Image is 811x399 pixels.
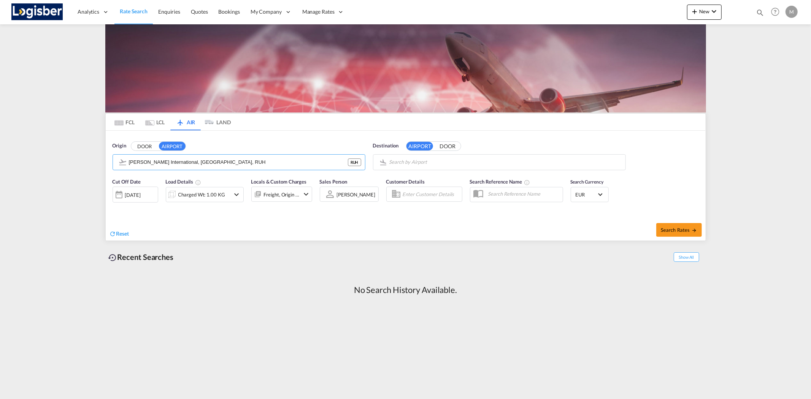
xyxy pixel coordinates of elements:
md-icon: icon-refresh [110,230,116,237]
md-tab-item: FCL [110,114,140,130]
div: [DATE] [125,192,141,198]
img: Airfreight+BACKGROUD.png [105,24,706,112]
button: DOOR [434,142,461,150]
md-pagination-wrapper: Use the left and right arrow keys to navigate between tabs [110,114,231,130]
span: Bookings [219,8,240,15]
div: Freight Origin Destinationicon-chevron-down [251,187,312,202]
div: M [786,6,798,18]
md-tab-item: AIR [170,114,201,130]
button: AIRPORT [406,142,433,150]
span: Quotes [191,8,208,15]
button: icon-plus 400-fgNewicon-chevron-down [687,5,722,20]
button: DOOR [131,142,158,150]
span: Search Currency [571,179,604,185]
md-tab-item: LAND [201,114,231,130]
md-icon: icon-magnify [756,8,764,17]
md-input-container: King Khaled International, Riyadh, RUH [113,155,365,170]
span: Show All [674,252,699,262]
md-icon: icon-airplane [176,118,185,123]
md-icon: icon-arrow-right [692,228,697,233]
div: [DATE] [113,187,158,203]
span: Rate Search [120,8,148,14]
span: Manage Rates [302,8,335,16]
input: Search Reference Name [484,188,563,199]
input: Search by Airport [129,157,348,168]
span: Cut Off Date [113,179,141,185]
div: No Search History Available. [354,284,457,296]
span: Destination [373,142,399,150]
span: Load Details [166,179,202,185]
span: Analytics [78,8,99,16]
div: Help [769,5,786,19]
div: Origin DOOR AIRPORT King Khaled International, Riyadh, RUHDestination AIRPORT DOOR Search by Airp... [106,131,706,241]
span: Sales Person [320,179,348,185]
md-icon: icon-chevron-down [709,7,719,16]
button: Search Ratesicon-arrow-right [656,223,702,237]
div: Charged Wt: 1.00 KG [178,189,225,200]
input: Enter Customer Details [403,188,460,200]
md-select: Select Currency: € EUREuro [575,189,605,200]
md-icon: Your search will be saved by the below given name [524,179,530,185]
md-tab-item: LCL [140,114,170,130]
span: New [690,8,719,14]
span: Locals & Custom Charges [251,179,307,185]
md-select: Sales Person: Maria Pilan [336,189,376,200]
div: [PERSON_NAME] [337,192,376,198]
md-icon: icon-chevron-down [302,190,311,199]
span: Enquiries [158,8,180,15]
md-icon: icon-chevron-down [232,190,241,199]
md-icon: icon-plus 400-fg [690,7,699,16]
div: icon-refreshReset [110,230,129,238]
div: Freight Origin Destination [264,189,300,200]
span: Help [769,5,782,18]
span: Customer Details [386,179,425,185]
div: icon-magnify [756,8,764,20]
button: AIRPORT [159,142,186,150]
img: d7a75e507efd11eebffa5922d020a472.png [11,3,63,21]
div: Charged Wt: 1.00 KGicon-chevron-down [166,187,244,202]
span: EUR [576,191,597,198]
input: Search by Airport [389,157,622,168]
span: Reset [116,230,129,237]
div: RUH [348,158,361,166]
div: Recent Searches [105,249,177,266]
span: Search Rates [661,227,697,233]
md-icon: icon-backup-restore [108,253,117,262]
span: My Company [251,8,282,16]
md-datepicker: Select [113,202,118,212]
span: Search Reference Name [470,179,530,185]
span: Origin [113,142,126,150]
md-icon: Chargeable Weight [195,179,201,185]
